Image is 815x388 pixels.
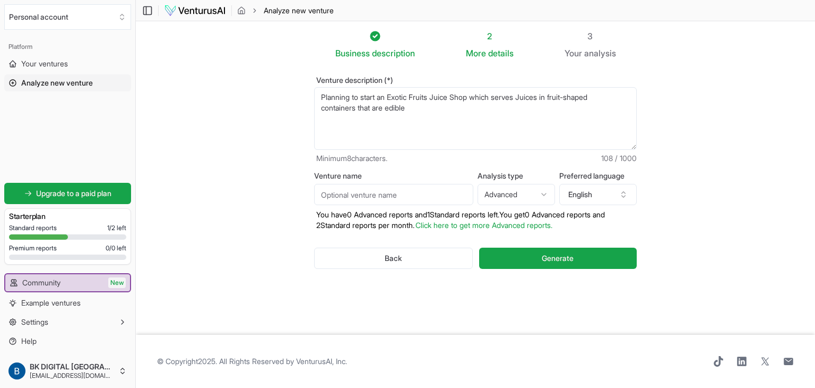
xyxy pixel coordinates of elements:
[4,55,131,72] a: Your ventures
[314,184,473,205] input: Optional venture name
[559,184,637,205] button: English
[107,224,126,232] span: 1 / 2 left
[106,244,126,252] span: 0 / 0 left
[21,336,37,347] span: Help
[30,362,114,372] span: BK DIGITAL [GEOGRAPHIC_DATA]
[36,188,111,199] span: Upgrade to a paid plan
[9,244,57,252] span: Premium reports
[601,153,637,164] span: 108 / 1000
[565,30,616,43] div: 3
[466,30,514,43] div: 2
[264,5,334,16] span: Analyze new venture
[30,372,114,380] span: [EMAIL_ADDRESS][DOMAIN_NAME]
[335,47,370,60] span: Business
[4,314,131,331] button: Settings
[4,4,131,30] button: Select an organization
[9,211,126,222] h3: Starter plan
[4,183,131,204] a: Upgrade to a paid plan
[314,209,637,231] p: You have 0 Advanced reports and 1 Standard reports left. Y ou get 0 Advanced reports and 2 Standa...
[164,4,226,17] img: logo
[4,358,131,384] button: BK DIGITAL [GEOGRAPHIC_DATA][EMAIL_ADDRESS][DOMAIN_NAME]
[542,253,574,264] span: Generate
[4,333,131,350] a: Help
[314,172,473,180] label: Venture name
[314,248,473,269] button: Back
[21,317,48,327] span: Settings
[559,172,637,180] label: Preferred language
[372,48,415,58] span: description
[237,5,334,16] nav: breadcrumb
[9,224,57,232] span: Standard reports
[157,356,347,367] span: © Copyright 2025 . All Rights Reserved by .
[415,221,552,230] a: Click here to get more Advanced reports.
[314,77,637,84] label: Venture description (*)
[479,248,637,269] button: Generate
[21,78,93,88] span: Analyze new venture
[108,277,126,288] span: New
[296,357,345,366] a: VenturusAI, Inc
[8,362,25,379] img: ACg8ocKNaTKHQXXu0nAqi83UafoW-e7gJphoK2oexGL6r2Pxn5Xqag=s96-c
[5,274,130,291] a: CommunityNew
[4,38,131,55] div: Platform
[488,48,514,58] span: details
[316,153,387,164] span: Minimum 8 characters.
[478,172,555,180] label: Analysis type
[22,277,60,288] span: Community
[21,298,81,308] span: Example ventures
[565,47,582,60] span: Your
[4,294,131,311] a: Example ventures
[584,48,616,58] span: analysis
[21,58,68,69] span: Your ventures
[4,74,131,91] a: Analyze new venture
[466,47,486,60] span: More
